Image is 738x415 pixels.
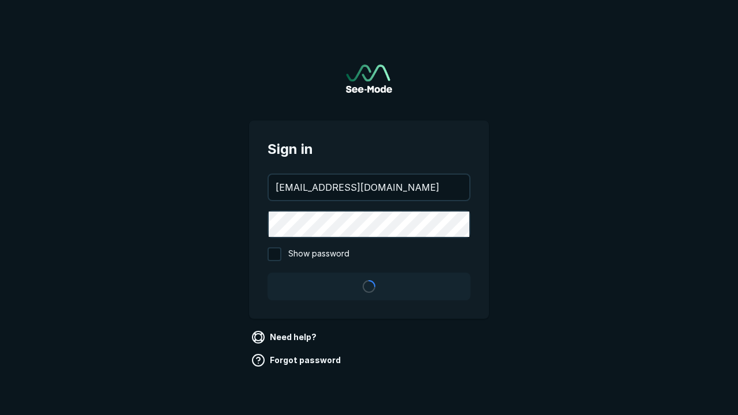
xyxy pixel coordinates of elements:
input: your@email.com [269,175,469,200]
img: See-Mode Logo [346,65,392,93]
a: Forgot password [249,351,345,369]
span: Show password [288,247,349,261]
span: Sign in [268,139,470,160]
a: Go to sign in [346,65,392,93]
a: Need help? [249,328,321,346]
